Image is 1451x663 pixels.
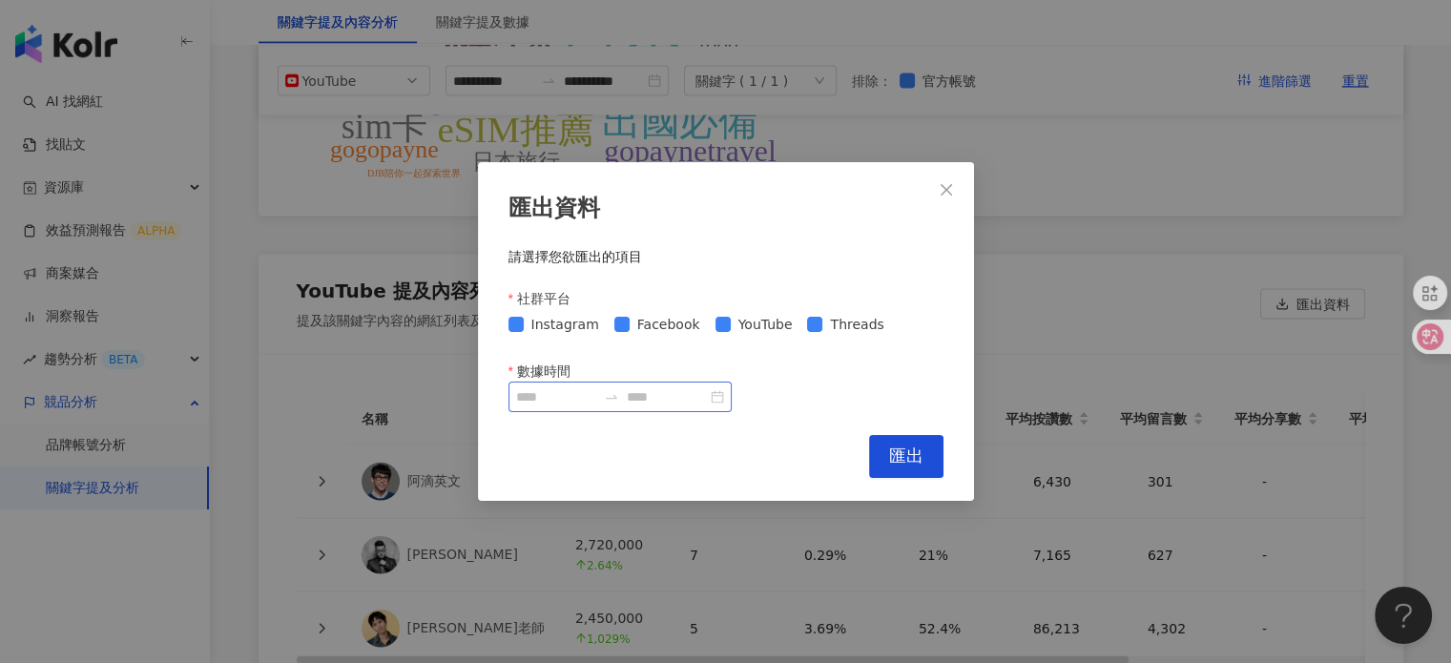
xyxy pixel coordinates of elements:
input: 數據時間 [516,386,596,407]
span: 匯出 [889,445,923,466]
span: Threads [822,314,891,335]
span: close [939,182,954,197]
div: 匯出資料 [508,193,943,225]
span: swap-right [604,389,619,404]
label: 數據時間 [508,361,585,382]
div: 請選擇您欲匯出的項目 [508,248,943,267]
span: Instagram [524,314,607,335]
span: Facebook [630,314,708,335]
button: 匯出 [869,435,943,478]
button: Close [927,171,965,209]
span: to [604,389,619,404]
span: YouTube [731,314,800,335]
label: 社群平台 [508,288,585,309]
